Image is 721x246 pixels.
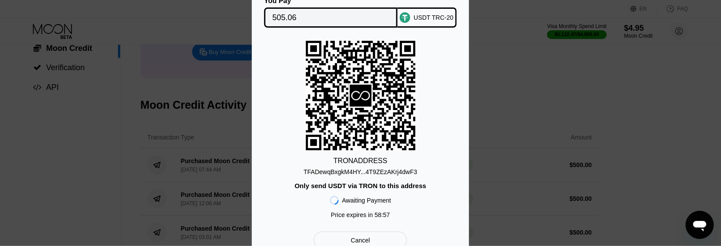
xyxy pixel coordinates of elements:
div: TFADewqBxgkM4HY...4T9ZEzAKrj4dwF3 [304,165,417,175]
span: 58 : 57 [375,211,390,218]
div: TFADewqBxgkM4HY...4T9ZEzAKrj4dwF3 [304,168,417,175]
div: Awaiting Payment [342,197,391,204]
div: Only send USDT via TRON to this address [294,182,426,189]
iframe: Button to launch messaging window [686,211,714,239]
div: USDT TRC-20 [414,14,454,21]
div: Price expires in [331,211,390,218]
div: Cancel [351,236,370,244]
div: TRON ADDRESS [334,157,387,165]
